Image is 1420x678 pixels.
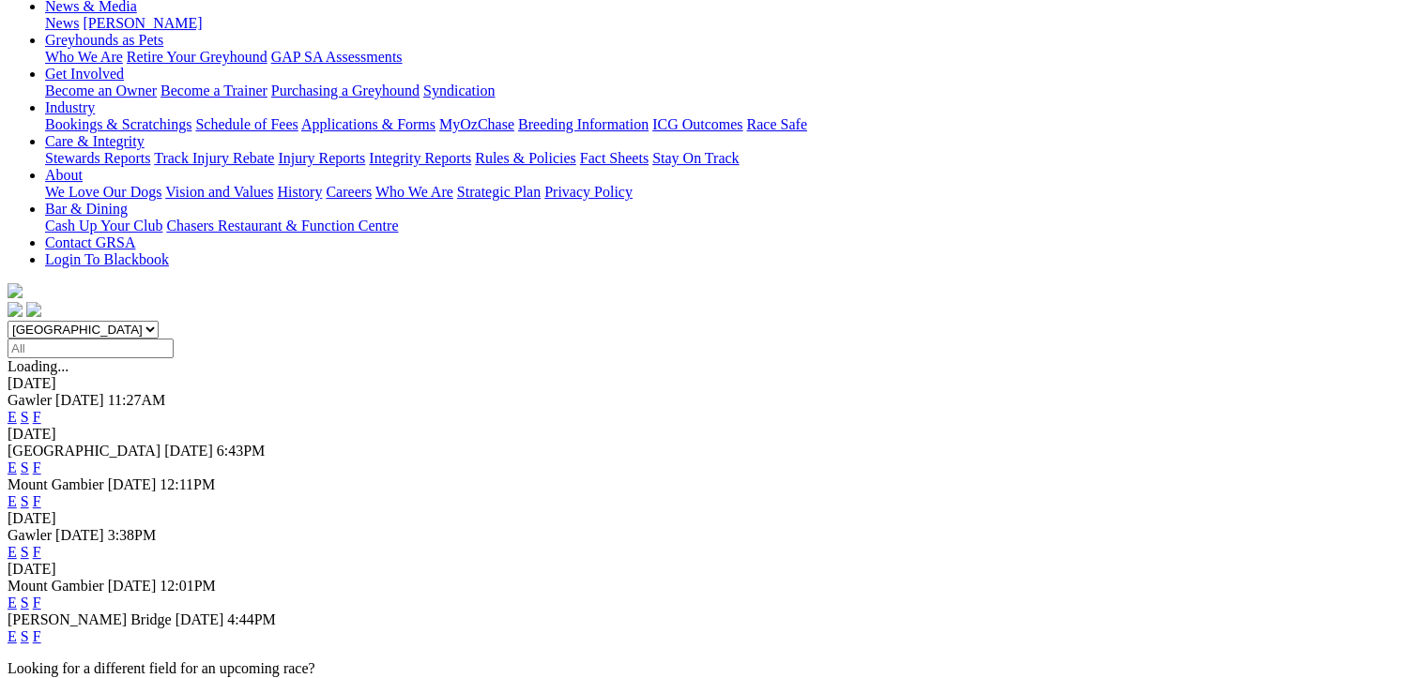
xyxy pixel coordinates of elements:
[160,83,267,98] a: Become a Trainer
[217,443,266,459] span: 6:43PM
[165,184,273,200] a: Vision and Values
[45,234,135,250] a: Contact GRSA
[8,544,17,560] a: E
[45,83,1412,99] div: Get Involved
[164,443,213,459] span: [DATE]
[271,49,403,65] a: GAP SA Assessments
[83,15,202,31] a: [PERSON_NAME]
[55,392,104,408] span: [DATE]
[45,116,191,132] a: Bookings & Scratchings
[475,150,576,166] a: Rules & Policies
[45,99,95,115] a: Industry
[326,184,372,200] a: Careers
[45,15,1412,32] div: News & Media
[45,184,161,200] a: We Love Our Dogs
[166,218,398,234] a: Chasers Restaurant & Function Centre
[8,339,174,358] input: Select date
[277,184,322,200] a: History
[8,611,172,627] span: [PERSON_NAME] Bridge
[8,460,17,475] a: E
[160,476,215,492] span: 12:11PM
[8,510,1412,527] div: [DATE]
[45,150,1412,167] div: Care & Integrity
[544,184,633,200] a: Privacy Policy
[176,611,224,627] span: [DATE]
[45,32,163,48] a: Greyhounds as Pets
[26,302,41,317] img: twitter.svg
[8,358,69,374] span: Loading...
[746,116,806,132] a: Race Safe
[227,611,276,627] span: 4:44PM
[33,628,41,644] a: F
[108,578,157,594] span: [DATE]
[8,595,17,610] a: E
[301,116,435,132] a: Applications & Forms
[108,476,157,492] span: [DATE]
[45,150,150,166] a: Stewards Reports
[369,150,471,166] a: Integrity Reports
[45,201,128,217] a: Bar & Dining
[8,527,52,543] span: Gawler
[21,544,29,560] a: S
[580,150,649,166] a: Fact Sheets
[45,218,162,234] a: Cash Up Your Club
[8,302,23,317] img: facebook.svg
[154,150,274,166] a: Track Injury Rebate
[8,578,104,594] span: Mount Gambier
[160,578,216,594] span: 12:01PM
[457,184,541,200] a: Strategic Plan
[8,283,23,298] img: logo-grsa-white.png
[45,184,1412,201] div: About
[8,476,104,492] span: Mount Gambier
[8,493,17,509] a: E
[45,49,1412,66] div: Greyhounds as Pets
[8,660,1412,677] p: Looking for a different field for an upcoming race?
[108,392,166,408] span: 11:27AM
[45,133,145,149] a: Care & Integrity
[21,595,29,610] a: S
[33,409,41,425] a: F
[108,527,157,543] span: 3:38PM
[652,150,739,166] a: Stay On Track
[8,561,1412,578] div: [DATE]
[33,595,41,610] a: F
[375,184,453,200] a: Who We Are
[21,409,29,425] a: S
[33,493,41,509] a: F
[21,628,29,644] a: S
[33,544,41,560] a: F
[278,150,365,166] a: Injury Reports
[8,426,1412,443] div: [DATE]
[195,116,298,132] a: Schedule of Fees
[45,116,1412,133] div: Industry
[21,460,29,475] a: S
[45,15,79,31] a: News
[45,49,123,65] a: Who We Are
[8,409,17,425] a: E
[45,218,1412,234] div: Bar & Dining
[8,443,160,459] span: [GEOGRAPHIC_DATA]
[45,83,157,98] a: Become an Owner
[518,116,649,132] a: Breeding Information
[8,375,1412,392] div: [DATE]
[45,251,169,267] a: Login To Blackbook
[8,628,17,644] a: E
[55,527,104,543] span: [DATE]
[271,83,420,98] a: Purchasing a Greyhound
[45,167,83,183] a: About
[423,83,495,98] a: Syndication
[8,392,52,408] span: Gawler
[33,460,41,475] a: F
[127,49,267,65] a: Retire Your Greyhound
[45,66,124,82] a: Get Involved
[21,493,29,509] a: S
[652,116,742,132] a: ICG Outcomes
[439,116,514,132] a: MyOzChase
